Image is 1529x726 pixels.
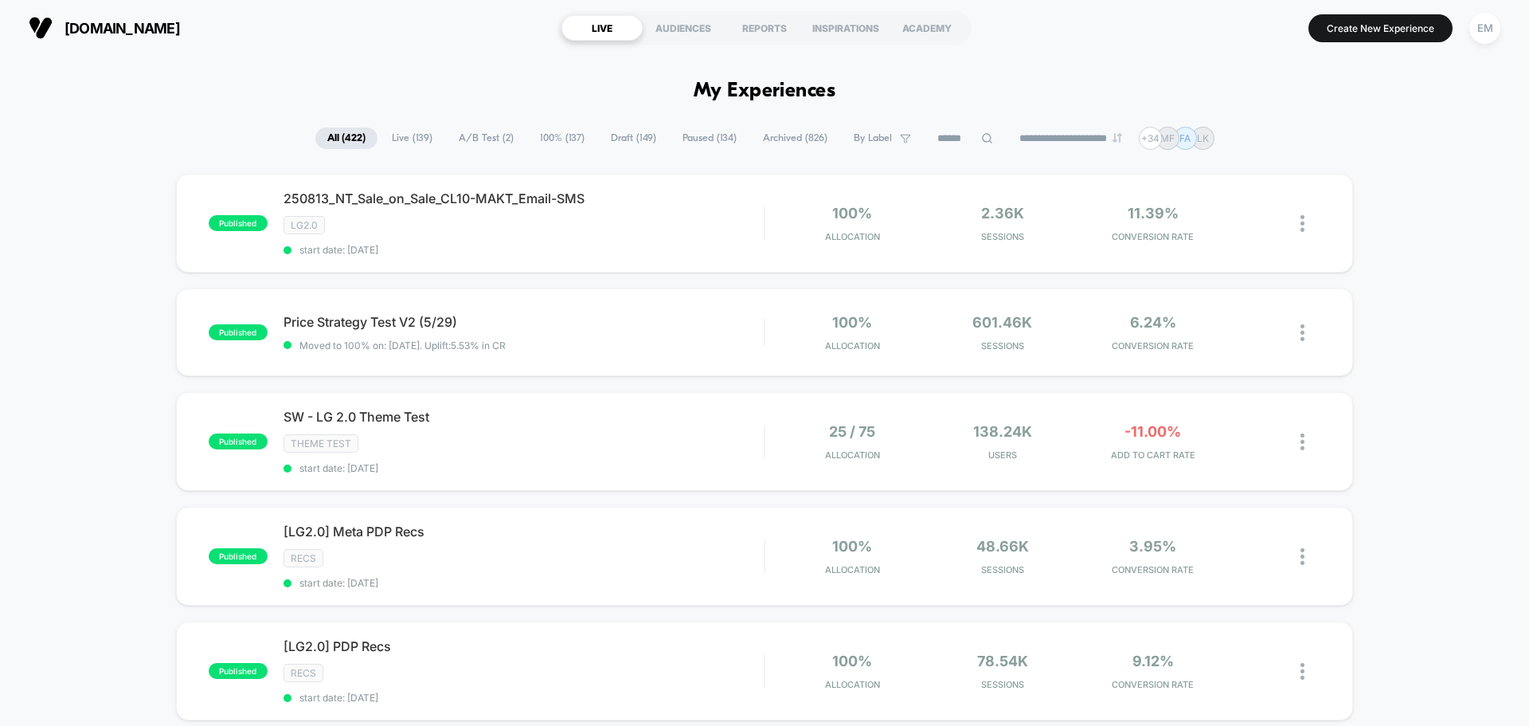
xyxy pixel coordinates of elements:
[284,664,323,682] span: recs
[1128,205,1179,222] span: 11.39%
[209,215,268,231] span: published
[65,20,180,37] span: [DOMAIN_NAME]
[284,524,764,540] span: [LG2.0] Meta PDP Recs
[1132,653,1174,669] span: 9.12%
[1469,13,1500,44] div: EM
[1081,231,1224,242] span: CONVERSION RATE
[284,549,323,567] span: recs
[671,128,749,149] span: Paused ( 134 )
[829,423,875,440] span: 25 / 75
[209,434,268,449] span: published
[284,244,764,256] span: start date: [DATE]
[932,231,1074,242] span: Sessions
[528,128,596,149] span: 100% ( 137 )
[29,16,53,40] img: Visually logo
[447,128,526,149] span: A/B Test ( 2 )
[284,577,764,589] span: start date: [DATE]
[1300,548,1304,565] img: close
[1300,324,1304,341] img: close
[1139,127,1162,150] div: + 34
[1081,679,1224,690] span: CONVERSION RATE
[724,15,805,41] div: REPORTS
[694,80,836,103] h1: My Experiences
[599,128,668,149] span: Draft ( 149 )
[209,324,268,340] span: published
[932,679,1074,690] span: Sessions
[299,339,506,351] span: Moved to 100% on: [DATE] . Uplift: 5.53% in CR
[932,449,1074,461] span: Users
[1300,663,1304,680] img: close
[1179,132,1191,144] p: FA
[1300,434,1304,450] img: close
[380,128,444,149] span: Live ( 139 )
[284,462,764,474] span: start date: [DATE]
[1160,132,1175,144] p: MF
[976,538,1029,555] span: 48.66k
[832,205,872,222] span: 100%
[977,653,1028,669] span: 78.54k
[981,205,1024,222] span: 2.36k
[315,128,377,149] span: All ( 422 )
[1124,423,1181,440] span: -11.00%
[284,314,764,330] span: Price Strategy Test V2 (5/29)
[832,314,872,331] span: 100%
[1081,449,1224,461] span: ADD TO CART RATE
[643,15,724,41] div: AUDIENCES
[284,692,764,704] span: start date: [DATE]
[1129,538,1176,555] span: 3.95%
[932,340,1074,351] span: Sessions
[284,638,764,654] span: [LG2.0] PDP Recs
[825,340,880,351] span: Allocation
[1081,340,1224,351] span: CONVERSION RATE
[932,564,1074,575] span: Sessions
[825,564,880,575] span: Allocation
[1464,12,1505,45] button: EM
[825,231,880,242] span: Allocation
[284,216,325,234] span: LG2.0
[209,548,268,564] span: published
[24,15,185,41] button: [DOMAIN_NAME]
[1113,133,1122,143] img: end
[751,128,839,149] span: Archived ( 826 )
[1197,132,1209,144] p: LK
[284,190,764,206] span: 250813_NT_Sale_on_Sale_CL10-MAKT_Email-SMS
[284,434,358,453] span: Theme Test
[832,653,872,669] span: 100%
[1300,215,1304,232] img: close
[972,314,1032,331] span: 601.46k
[284,409,764,425] span: SW - LG 2.0 Theme Test
[886,15,968,41] div: ACADEMY
[854,132,892,144] span: By Label
[805,15,886,41] div: INSPIRATIONS
[1308,14,1453,42] button: Create New Experience
[973,423,1032,440] span: 138.24k
[825,679,880,690] span: Allocation
[825,449,880,461] span: Allocation
[832,538,872,555] span: 100%
[561,15,643,41] div: LIVE
[1081,564,1224,575] span: CONVERSION RATE
[1130,314,1176,331] span: 6.24%
[209,663,268,679] span: published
